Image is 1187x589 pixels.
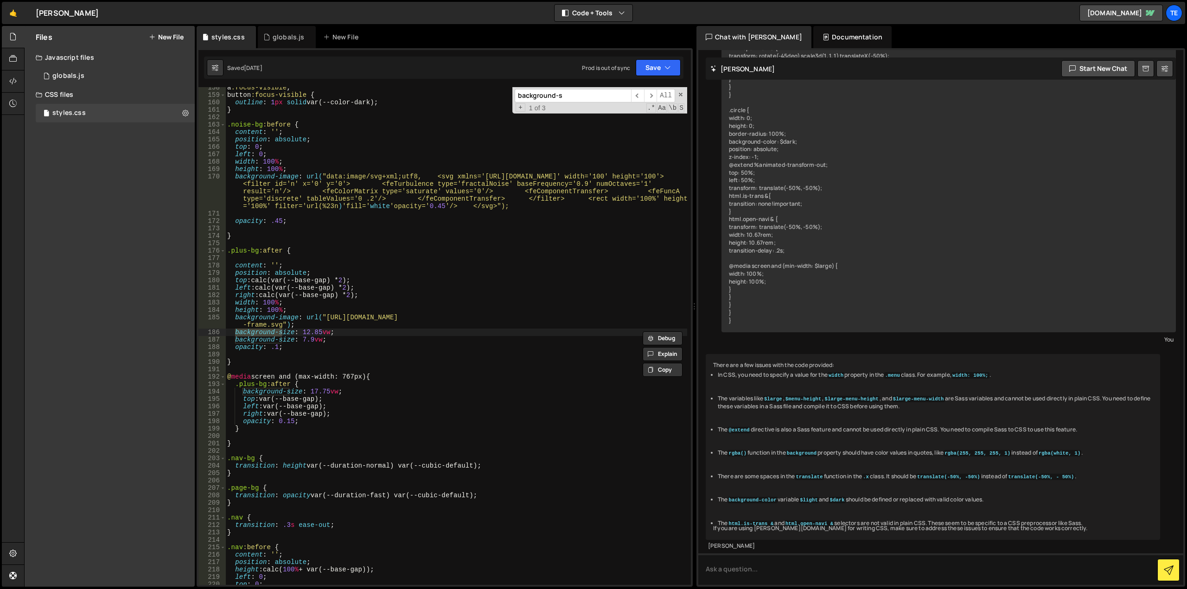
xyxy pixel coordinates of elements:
[198,477,226,484] div: 206
[198,99,226,106] div: 160
[25,85,195,104] div: CSS files
[728,427,750,433] code: @extend
[718,473,1153,481] li: There are some spaces in the function in the class. It should be instead of .
[555,5,632,21] button: Code + Tools
[728,497,777,503] code: background-color
[198,403,226,410] div: 196
[1038,450,1081,456] code: rgba(white, 1)
[198,447,226,455] div: 202
[198,484,226,492] div: 207
[198,210,226,217] div: 171
[678,103,684,113] span: Search In Selection
[706,354,1160,540] div: There are a few issues with the code provided: If you are using [PERSON_NAME][DOMAIN_NAME] for wr...
[718,449,1153,457] li: The function in the property should have color values in quotes, like instead of .
[198,277,226,284] div: 180
[892,396,945,402] code: $large-menu-width
[657,103,667,113] span: CaseSensitive Search
[516,103,525,112] span: Toggle Replace mode
[828,372,844,379] code: width
[862,474,870,480] code: .x
[643,347,683,361] button: Explain
[198,329,226,336] div: 186
[36,32,52,42] h2: Files
[198,165,226,173] div: 169
[198,121,226,128] div: 163
[718,395,1153,411] li: The variables like , , , and are Sass variables and cannot be used directly in plain CSS. You nee...
[198,299,226,306] div: 183
[198,536,226,544] div: 214
[718,371,1153,379] li: In CSS, you need to specify a value for the property in the class. For example, .
[785,520,834,527] code: html.open-navi &
[916,474,981,480] code: translate(-50%, -50%)
[813,26,892,48] div: Documentation
[198,551,226,558] div: 216
[785,396,823,402] code: $menu-height
[824,396,880,402] code: $large-menu-height
[198,455,226,462] div: 203
[198,247,226,254] div: 176
[198,573,226,581] div: 219
[198,462,226,469] div: 204
[724,335,1174,344] div: You
[52,109,86,117] div: styles.css
[1079,5,1163,21] a: [DOMAIN_NAME]
[198,291,226,299] div: 182
[198,507,226,514] div: 210
[718,426,1153,434] li: The directive is also a Sass feature and cannot be used directly in plain CSS. You need to compil...
[211,32,245,42] div: styles.css
[884,372,901,379] code: .menu
[525,104,549,112] span: 1 of 3
[198,106,226,114] div: 161
[643,331,683,345] button: Debug
[244,64,262,72] div: [DATE]
[198,425,226,432] div: 199
[951,372,989,379] code: width: 100%;
[636,59,681,76] button: Save
[198,410,226,418] div: 197
[795,474,823,480] code: translate
[198,314,226,329] div: 185
[198,432,226,440] div: 200
[198,544,226,551] div: 215
[198,366,226,373] div: 191
[323,32,362,42] div: New File
[198,232,226,240] div: 174
[52,72,84,80] div: globals.js
[198,254,226,262] div: 177
[515,89,631,102] input: Search for
[1061,60,1135,77] button: Start new chat
[198,343,226,351] div: 188
[25,48,195,67] div: Javascript files
[718,496,1153,504] li: The variable and should be defined or replaced with valid color values.
[1007,474,1075,480] code: translate(-50%, - 50%)
[198,499,226,507] div: 209
[708,542,1158,550] div: [PERSON_NAME]
[1166,5,1182,21] a: Te
[198,351,226,358] div: 189
[198,558,226,566] div: 217
[149,33,184,41] button: New File
[763,396,783,402] code: $large
[710,64,775,73] h2: [PERSON_NAME]
[198,306,226,314] div: 184
[799,497,819,503] code: $light
[36,67,195,85] div: 16160/43434.js
[198,84,226,91] div: 158
[829,497,845,503] code: $dark
[198,469,226,477] div: 205
[198,358,226,366] div: 190
[728,450,747,456] code: rgba()
[198,373,226,380] div: 192
[643,363,683,377] button: Copy
[696,26,811,48] div: Chat with [PERSON_NAME]
[198,151,226,158] div: 167
[198,418,226,425] div: 198
[631,89,644,102] span: ​
[198,269,226,277] div: 179
[582,64,630,72] div: Prod is out of sync
[198,143,226,151] div: 166
[198,128,226,136] div: 164
[198,380,226,388] div: 193
[198,158,226,165] div: 168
